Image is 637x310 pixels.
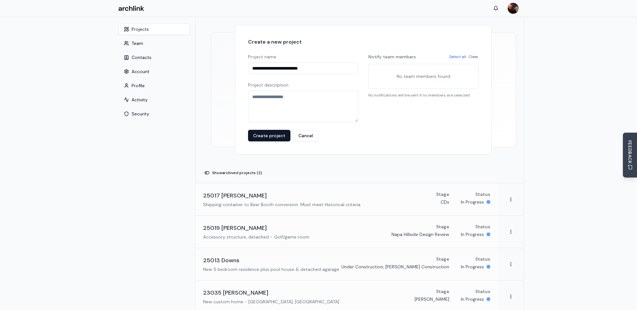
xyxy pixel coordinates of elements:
[373,68,474,85] p: No team members found
[461,264,484,270] p: In Progress
[118,97,190,104] a: Activity
[461,199,484,205] p: In Progress
[118,94,190,105] button: Activity
[118,6,144,11] img: Archlink
[436,256,449,262] p: Stage
[201,168,266,178] button: Showarchived projects (2)
[293,130,318,141] button: Cancel
[118,108,190,120] button: Security
[203,223,267,232] h3: 25019 [PERSON_NAME]
[461,231,484,238] p: In Progress
[203,191,267,200] h3: 25017 [PERSON_NAME]
[469,54,478,59] button: Clear
[248,54,358,60] label: Project name
[118,55,190,62] a: Contacts
[436,223,449,230] p: Stage
[203,234,309,240] p: Accessory structure, detached - Golf/game room
[195,216,498,248] a: 25019 [PERSON_NAME]Accessory structure, detached - Golf/game roomStageNapa Hillside Design Review...
[203,201,361,208] p: Shipping container to Beer Booth conversion. Must meet Historical criteria.
[118,69,190,76] a: Account
[392,231,449,238] p: Napa Hillside Design Review
[248,82,358,88] label: Project description
[118,111,190,118] a: Security
[475,256,490,262] p: Status
[118,41,190,47] a: Team
[475,288,490,295] p: Status
[118,38,190,49] button: Team
[436,191,449,197] p: Stage
[118,52,190,63] button: Contacts
[623,132,637,178] button: Send Feedback
[195,248,498,280] a: 25013 DownsNew 5 bedroom residence plus pool house & detached agarageStageUnder Construction, [PE...
[475,191,490,197] p: Status
[118,23,190,35] button: Projects
[415,296,449,302] p: [PERSON_NAME]
[203,266,339,272] p: New 5 bedroom residence plus pool house & detached agarage
[248,38,478,46] h2: Create a new project
[248,130,290,141] button: Create project
[341,264,449,270] p: Under Construction, [PERSON_NAME] Construction
[203,288,268,297] h3: 23035 [PERSON_NAME]
[449,54,466,59] button: Select all
[461,296,484,302] p: In Progress
[118,27,190,33] a: Projects
[441,199,449,205] p: CDs
[203,298,339,305] p: New custom home - [GEOGRAPHIC_DATA], [GEOGRAPHIC_DATA]
[368,93,478,98] p: No notifications will be sent if no members are selected
[195,183,498,215] a: 25017 [PERSON_NAME]Shipping container to Beer Booth conversion. Must meet Historical criteria.Sta...
[508,3,519,14] img: MARC JONES
[118,66,190,77] button: Account
[475,223,490,230] p: Status
[118,83,190,90] a: Profile
[118,80,190,91] button: Profile
[436,288,449,295] p: Stage
[203,256,239,265] h3: 25013 Downs
[627,140,633,163] span: FEEDBACK
[368,54,416,60] label: Notify team members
